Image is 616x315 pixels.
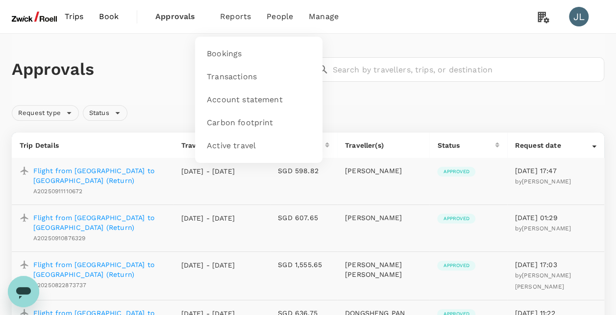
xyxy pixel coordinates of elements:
[155,11,204,22] span: Approvals
[437,168,475,175] span: Approved
[201,89,317,112] a: Account statement
[333,57,605,82] input: Search by travellers, trips, or destination
[12,59,306,80] h1: Approvals
[207,71,257,83] span: Transactions
[99,11,119,22] span: Book
[345,166,422,176] p: [PERSON_NAME]
[12,6,57,27] img: ZwickRoell Pte. Ltd.
[515,213,596,223] p: [DATE] 01:29
[515,272,571,290] span: [PERSON_NAME] [PERSON_NAME]
[83,105,127,121] div: Status
[207,140,256,152] span: Active travel
[515,260,596,270] p: [DATE] 17:03
[515,166,596,176] p: [DATE] 17:47
[33,282,86,289] span: A20250822873737
[201,135,317,157] a: Active travel
[437,140,494,150] div: Status
[33,260,165,279] a: Flight from [GEOGRAPHIC_DATA] to [GEOGRAPHIC_DATA] (Return)
[201,66,317,89] a: Transactions
[569,7,589,26] div: JL
[181,140,258,150] div: Travel date
[33,166,165,185] a: Flight from [GEOGRAPHIC_DATA] to [GEOGRAPHIC_DATA] (Return)
[207,48,242,60] span: Bookings
[181,260,235,270] p: [DATE] - [DATE]
[437,215,475,222] span: Approved
[345,260,422,279] p: [PERSON_NAME] [PERSON_NAME]
[181,213,235,223] p: [DATE] - [DATE]
[278,213,329,223] p: SGD 607.65
[309,11,339,22] span: Manage
[522,225,571,232] span: [PERSON_NAME]
[437,262,475,269] span: Approved
[515,225,571,232] span: by
[515,272,571,290] span: by
[181,166,235,176] p: [DATE] - [DATE]
[201,112,317,135] a: Carbon footprint
[8,276,39,307] iframe: Button to launch messaging window
[345,140,422,150] p: Traveller(s)
[12,105,79,121] div: Request type
[33,213,165,232] a: Flight from [GEOGRAPHIC_DATA] to [GEOGRAPHIC_DATA] (Return)
[201,43,317,66] a: Bookings
[33,235,85,242] span: A20250910876329
[83,109,115,118] span: Status
[515,140,592,150] div: Request date
[33,188,82,195] span: A20250911110672
[220,11,251,22] span: Reports
[65,11,84,22] span: Trips
[267,11,293,22] span: People
[207,94,283,106] span: Account statement
[515,178,571,185] span: by
[207,117,273,129] span: Carbon footprint
[12,109,67,118] span: Request type
[345,213,422,223] p: [PERSON_NAME]
[278,166,329,176] p: SGD 598.82
[278,260,329,270] p: SGD 1,555.65
[522,178,571,185] span: [PERSON_NAME]
[20,140,165,150] p: Trip Details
